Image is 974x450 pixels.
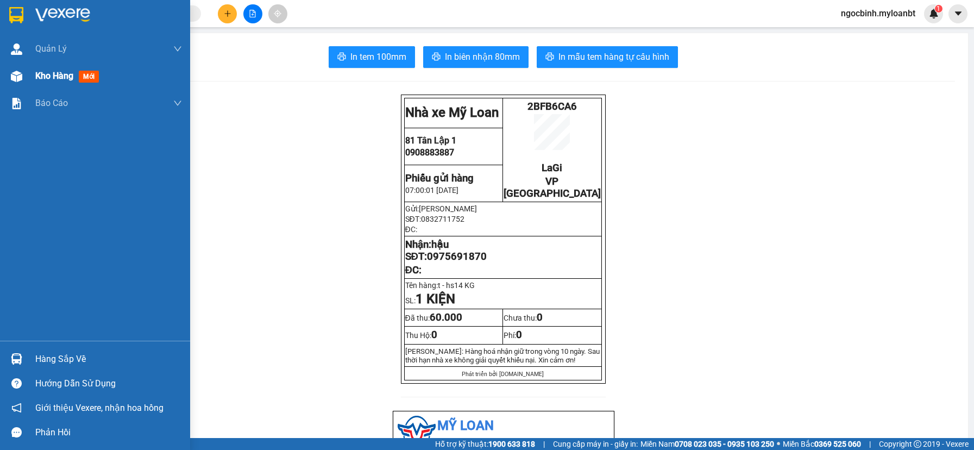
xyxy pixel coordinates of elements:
[423,46,529,68] button: printerIn biên nhận 80mm
[35,71,73,81] span: Kho hàng
[832,7,924,20] span: ngocbinh.myloanbt
[427,251,487,262] span: 0975691870
[421,215,464,223] span: 0832711752
[11,353,22,365] img: warehouse-icon
[553,438,638,450] span: Cung cấp máy in - giấy in:
[35,401,164,415] span: Giới thiệu Vexere, nhận hoa hồng
[405,225,417,234] span: ĐC:
[537,311,543,323] span: 0
[11,43,22,55] img: warehouse-icon
[11,98,22,109] img: solution-icon
[814,440,861,448] strong: 0369 525 060
[929,9,939,18] img: icon-new-feature
[405,239,487,262] strong: Nhận: SĐT:
[405,264,422,276] span: ĐC:
[431,239,449,251] span: hậu
[504,176,601,199] span: VP [GEOGRAPHIC_DATA]
[405,186,458,195] span: 07:00:01 [DATE]
[783,438,861,450] span: Miền Bắc
[416,291,423,307] span: 1
[445,50,520,64] span: In biên nhận 80mm
[543,438,545,450] span: |
[173,45,182,53] span: down
[79,71,99,83] span: mới
[8,70,98,83] div: 60.000
[337,52,346,62] span: printer
[218,4,237,23] button: plus
[35,96,68,110] span: Báo cáo
[405,105,499,120] strong: Nhà xe Mỹ Loan
[9,35,96,51] div: 0832711752
[502,309,601,327] td: Chưa thu:
[35,42,67,55] span: Quản Lý
[35,424,182,441] div: Phản hồi
[869,438,871,450] span: |
[9,22,96,35] div: [PERSON_NAME]
[104,9,214,35] div: VP [GEOGRAPHIC_DATA]
[935,5,942,12] sup: 1
[274,10,281,17] span: aim
[350,50,406,64] span: In tem 100mm
[8,71,60,83] span: CƯỚC RỒI :
[777,442,780,446] span: ⚪️
[9,10,26,22] span: Gửi:
[405,296,455,305] span: SL:
[435,438,535,450] span: Hỗ trợ kỹ thuật:
[558,50,669,64] span: In mẫu tem hàng tự cấu hình
[953,9,963,18] span: caret-down
[431,329,437,341] span: 0
[11,71,22,82] img: warehouse-icon
[11,378,22,389] span: question-circle
[640,438,774,450] span: Miền Nam
[914,440,921,448] span: copyright
[405,281,601,290] p: Tên hàng:
[488,440,535,448] strong: 1900 633 818
[438,281,480,290] span: t - hs
[462,371,544,378] span: Phát triển bởi [DOMAIN_NAME]
[173,99,182,108] span: down
[430,311,462,323] span: 60.000
[9,7,23,23] img: logo-vxr
[329,46,415,68] button: printerIn tem 100mm
[542,162,562,174] span: LaGi
[423,291,455,307] strong: KIỆN
[545,52,554,62] span: printer
[104,48,214,64] div: 0975691870
[937,5,940,12] span: 1
[35,376,182,392] div: Hướng dẫn sử dụng
[249,10,256,17] span: file-add
[268,4,287,23] button: aim
[224,10,231,17] span: plus
[405,172,474,184] strong: Phiếu gửi hàng
[675,440,774,448] strong: 0708 023 035 - 0935 103 250
[405,147,454,158] span: 0908883887
[104,35,214,48] div: hậu
[527,101,577,112] span: 2BFB6CA6
[405,135,456,146] span: 81 Tân Lập 1
[432,52,441,62] span: printer
[419,204,477,213] span: [PERSON_NAME]
[948,4,967,23] button: caret-down
[516,329,522,341] span: 0
[404,327,502,344] td: Thu Hộ:
[404,309,502,327] td: Đã thu:
[405,347,600,364] span: [PERSON_NAME]: Hàng hoá nhận giữ trong vòng 10 ngày. Sau thời hạn nhà xe không giải quy...
[405,204,601,213] p: Gửi:
[9,9,96,22] div: LaGi
[405,215,464,223] span: SĐT:
[454,281,475,290] span: 14 KG
[11,427,22,437] span: message
[11,403,22,413] span: notification
[502,327,601,344] td: Phí:
[243,4,262,23] button: file-add
[104,10,130,22] span: Nhận:
[398,416,609,436] li: Mỹ Loan
[537,46,678,68] button: printerIn mẫu tem hàng tự cấu hình
[35,351,182,367] div: Hàng sắp về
